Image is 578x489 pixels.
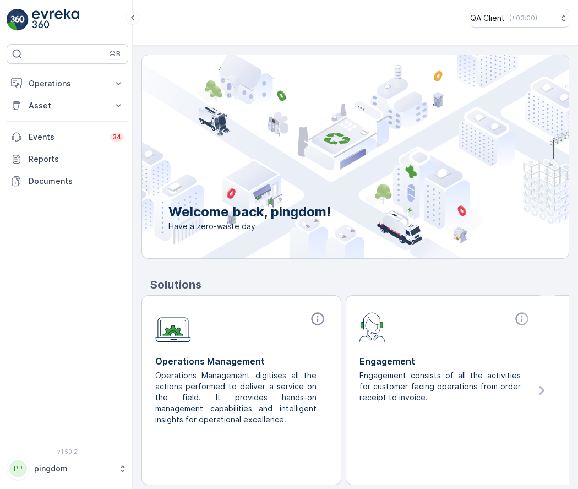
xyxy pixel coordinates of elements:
img: logo [7,9,29,31]
button: Operations [7,73,128,95]
p: ( +03:00 ) [509,14,537,23]
img: module-icon [359,311,385,342]
p: QA Client [470,13,505,24]
p: Operations Management digitises all the actions performed to deliver a service on the field. It p... [155,370,319,425]
button: Asset [7,95,128,117]
p: Reports [29,154,124,165]
span: v 1.50.2 [7,448,128,455]
button: PPpingdom [7,457,128,480]
a: Events34 [7,126,128,148]
img: logo_light-DOdMpM7g.png [32,9,79,31]
p: Operations [29,78,106,89]
p: Engagement [359,355,532,368]
a: Documents [7,170,128,192]
img: module-icon [155,311,191,343]
span: Have a zero-waste day [168,221,331,232]
p: Events [29,132,103,143]
button: QA Client(+03:00) [470,9,569,28]
img: city illustration [92,55,569,258]
p: Engagement consists of all the activities for customer facing operations from order receipt to in... [359,370,523,403]
div: PP [9,460,27,477]
a: Reports [7,148,128,170]
p: ⌘B [110,50,121,58]
p: 34 [112,133,122,142]
p: Operations Management [155,355,328,368]
p: Documents [29,176,124,187]
p: Asset [29,100,106,111]
p: Solutions [150,276,569,293]
p: pingdom [34,463,113,474]
p: Welcome back, pingdom! [168,203,331,221]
